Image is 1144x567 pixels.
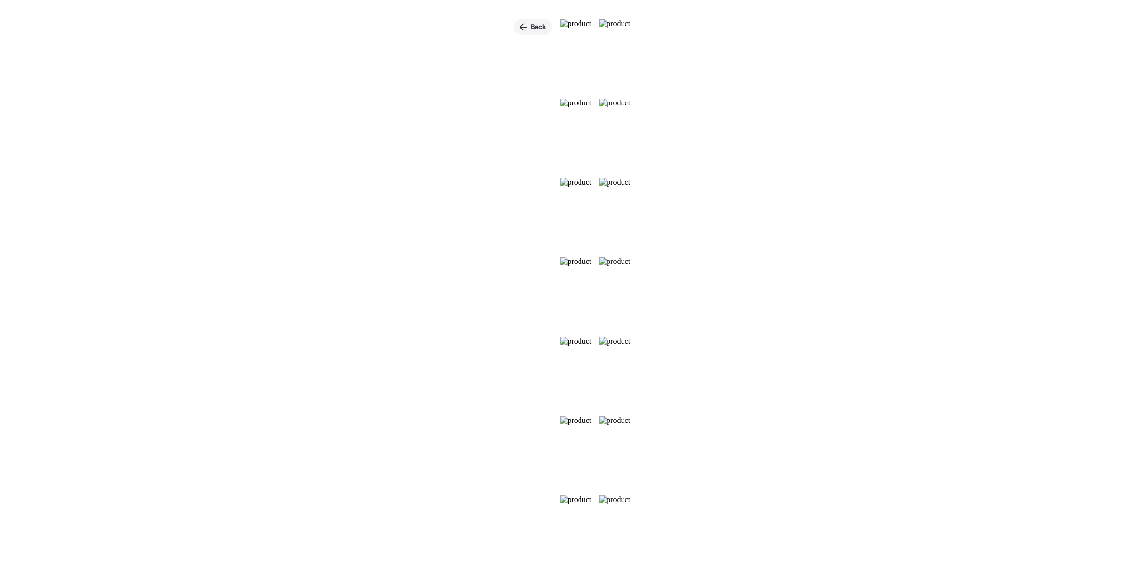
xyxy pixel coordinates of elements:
img: product [560,19,592,91]
img: product [599,337,631,408]
img: product [560,257,592,329]
img: product [599,257,631,329]
img: product [560,495,592,567]
img: product [599,178,631,249]
img: product [560,337,592,408]
img: product [560,416,592,488]
span: Back [531,22,547,32]
img: product [560,178,592,249]
img: product [599,19,631,91]
img: product [560,99,592,170]
img: product [599,99,631,170]
img: product [599,495,631,567]
img: product [599,416,631,488]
